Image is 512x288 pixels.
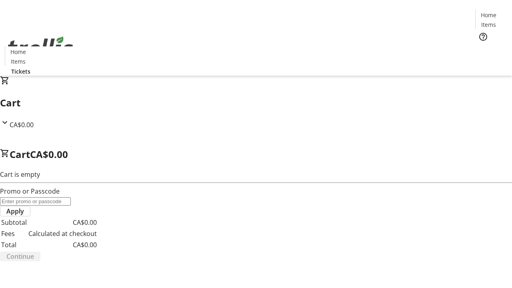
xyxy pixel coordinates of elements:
[28,240,97,250] td: CA$0.00
[10,120,34,129] span: CA$0.00
[5,48,31,56] a: Home
[475,29,491,45] button: Help
[5,57,31,66] a: Items
[6,206,24,216] span: Apply
[482,46,501,55] span: Tickets
[1,217,27,228] td: Subtotal
[10,48,26,56] span: Home
[481,20,496,29] span: Items
[11,67,30,76] span: Tickets
[1,240,27,250] td: Total
[5,28,76,68] img: Orient E2E Organization iFr263TEYm's Logo
[11,57,26,66] span: Items
[30,148,68,161] span: CA$0.00
[28,217,97,228] td: CA$0.00
[5,67,37,76] a: Tickets
[476,11,501,19] a: Home
[475,46,507,55] a: Tickets
[1,228,27,239] td: Fees
[481,11,496,19] span: Home
[476,20,501,29] a: Items
[28,228,97,239] td: Calculated at checkout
